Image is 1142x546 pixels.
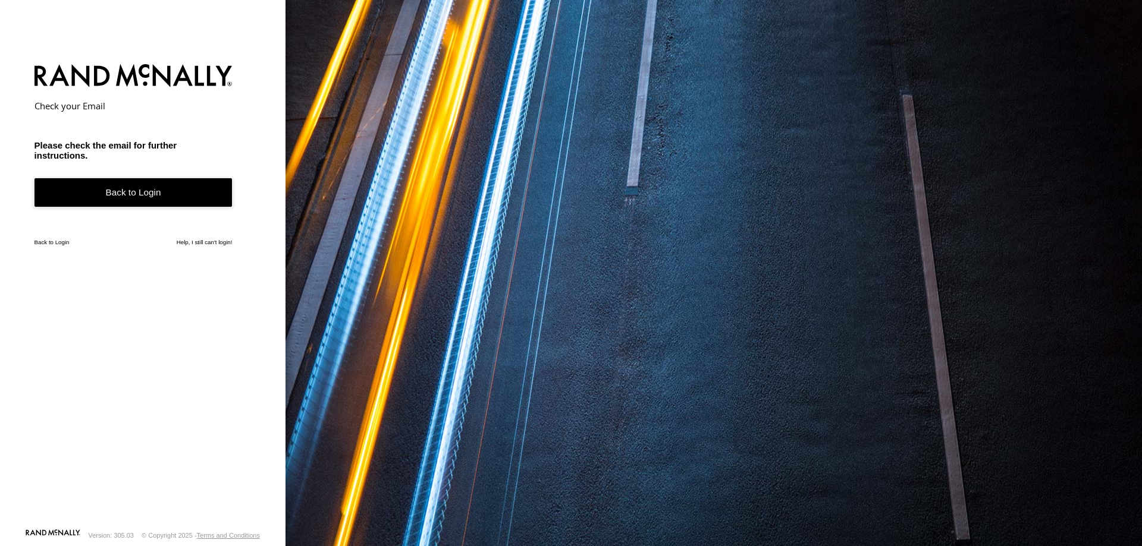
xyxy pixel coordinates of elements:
img: Rand McNally [34,62,233,92]
a: Visit our Website [26,529,80,541]
div: Version: 305.03 [89,532,134,539]
a: Terms and Conditions [197,532,260,539]
a: Back to Login [34,178,233,207]
div: © Copyright 2025 - [142,532,260,539]
h3: Please check the email for further instructions. [34,140,233,160]
h2: Check your Email [34,100,233,112]
a: Help, I still can't login! [177,239,233,245]
a: Back to Login [34,239,70,245]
